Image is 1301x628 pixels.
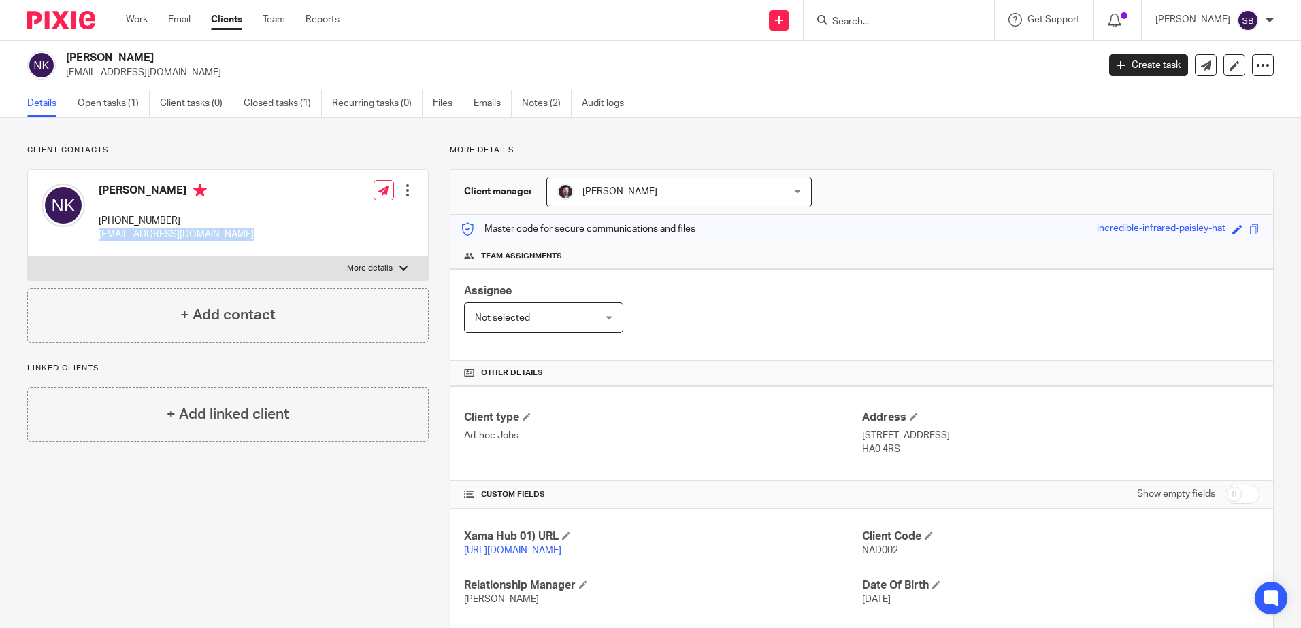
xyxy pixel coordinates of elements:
h2: [PERSON_NAME] [66,51,884,65]
p: [EMAIL_ADDRESS][DOMAIN_NAME] [66,66,1089,80]
p: [PHONE_NUMBER] [99,214,254,228]
p: [PERSON_NAME] [1155,13,1230,27]
a: Email [168,13,191,27]
div: incredible-infrared-paisley-hat [1097,222,1225,237]
a: Work [126,13,148,27]
p: Master code for secure communications and files [461,222,695,236]
span: NAD002 [862,546,898,555]
a: Files [433,90,463,117]
a: Open tasks (1) [78,90,150,117]
a: Audit logs [582,90,634,117]
label: Show empty fields [1137,487,1215,501]
span: Not selected [475,313,530,323]
span: Get Support [1027,15,1080,24]
h4: Date Of Birth [862,578,1259,593]
p: [STREET_ADDRESS] [862,429,1259,442]
a: Closed tasks (1) [244,90,322,117]
p: Client contacts [27,145,429,156]
span: [PERSON_NAME] [464,595,539,604]
h4: + Add linked client [167,404,289,425]
a: Recurring tasks (0) [332,90,423,117]
h4: Address [862,411,1259,425]
img: svg%3E [27,51,56,80]
a: Create task [1109,54,1188,76]
span: Team assignments [481,251,562,262]
span: Other details [481,368,543,379]
span: [PERSON_NAME] [582,187,657,196]
img: svg%3E [42,184,85,227]
p: More details [347,263,393,274]
h4: Client type [464,411,861,425]
p: More details [450,145,1274,156]
a: Clients [211,13,242,27]
h3: Client manager [464,185,533,198]
a: Emails [474,90,512,117]
span: Assignee [464,285,512,296]
img: svg%3E [1237,10,1259,31]
h4: Relationship Manager [464,578,861,593]
p: HA0 4RS [862,442,1259,456]
p: [EMAIL_ADDRESS][DOMAIN_NAME] [99,228,254,241]
a: [URL][DOMAIN_NAME] [464,546,561,555]
h4: CUSTOM FIELDS [464,489,861,500]
p: Ad-hoc Jobs [464,429,861,442]
h4: + Add contact [180,304,276,326]
a: Client tasks (0) [160,90,233,117]
a: Team [263,13,285,27]
img: Pixie [27,11,95,29]
h4: Xama Hub 01) URL [464,529,861,544]
img: Capture.PNG [557,184,574,200]
i: Primary [193,184,207,197]
p: Linked clients [27,363,429,374]
a: Reports [306,13,340,27]
h4: Client Code [862,529,1259,544]
span: [DATE] [862,595,891,604]
a: Notes (2) [522,90,572,117]
h4: [PERSON_NAME] [99,184,254,200]
input: Search [831,16,953,29]
a: Details [27,90,67,117]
